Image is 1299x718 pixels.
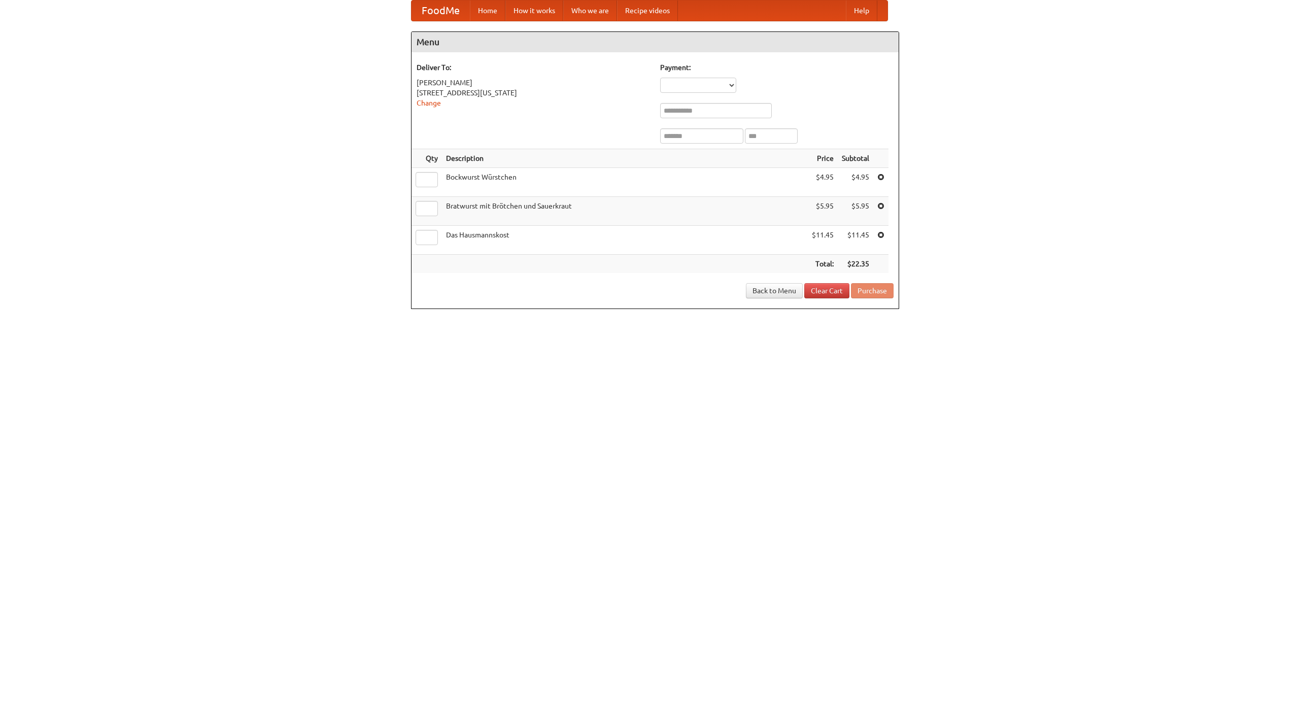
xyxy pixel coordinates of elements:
[838,168,873,197] td: $4.95
[442,149,808,168] th: Description
[417,78,650,88] div: [PERSON_NAME]
[808,226,838,255] td: $11.45
[417,99,441,107] a: Change
[417,62,650,73] h5: Deliver To:
[412,1,470,21] a: FoodMe
[470,1,505,21] a: Home
[442,168,808,197] td: Bockwurst Würstchen
[442,226,808,255] td: Das Hausmannskost
[838,255,873,273] th: $22.35
[808,168,838,197] td: $4.95
[660,62,894,73] h5: Payment:
[808,197,838,226] td: $5.95
[804,283,849,298] a: Clear Cart
[846,1,877,21] a: Help
[746,283,803,298] a: Back to Menu
[838,149,873,168] th: Subtotal
[617,1,678,21] a: Recipe videos
[851,283,894,298] button: Purchase
[808,149,838,168] th: Price
[505,1,563,21] a: How it works
[563,1,617,21] a: Who we are
[417,88,650,98] div: [STREET_ADDRESS][US_STATE]
[412,149,442,168] th: Qty
[838,226,873,255] td: $11.45
[442,197,808,226] td: Bratwurst mit Brötchen und Sauerkraut
[808,255,838,273] th: Total:
[838,197,873,226] td: $5.95
[412,32,899,52] h4: Menu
